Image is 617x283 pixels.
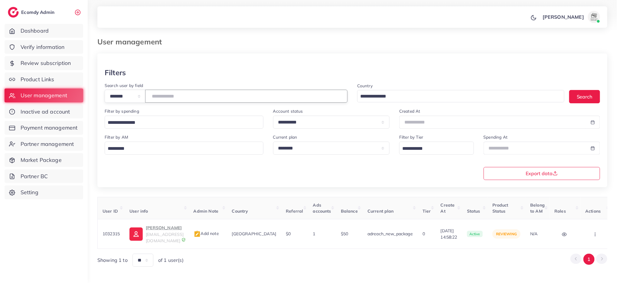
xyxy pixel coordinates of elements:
a: User management [5,88,83,102]
span: Partner BC [21,172,48,180]
span: Roles [554,208,566,214]
label: Filter by spending [105,108,139,114]
a: Payment management [5,121,83,135]
label: Created At [399,108,420,114]
span: N/A [530,231,537,236]
span: Current plan [367,208,394,214]
img: admin_note.cdd0b510.svg [194,230,201,238]
span: Status [467,208,480,214]
a: Product Links [5,72,83,86]
span: Inactive ad account [21,108,70,116]
div: Search for option [105,116,263,129]
span: of 1 user(s) [158,257,184,264]
a: [PERSON_NAME]avatar [539,11,602,23]
img: avatar [588,11,600,23]
a: [PERSON_NAME][EMAIL_ADDRESS][DOMAIN_NAME] [129,224,184,244]
span: active [467,231,483,237]
span: User info [129,208,148,214]
a: Partner management [5,137,83,151]
button: Export data [484,167,600,180]
a: Market Package [5,153,83,167]
a: Setting [5,185,83,199]
span: Referral [286,208,303,214]
span: reviewing [496,232,517,236]
span: Showing 1 to [97,257,128,264]
div: Search for option [399,142,474,155]
img: ic-user-info.36bf1079.svg [129,227,143,241]
a: Verify information [5,40,83,54]
span: Verify information [21,43,65,51]
p: [PERSON_NAME] [146,224,184,231]
div: Search for option [357,90,564,102]
span: Ads accounts [313,202,331,214]
span: 1 [313,231,315,236]
label: Spending At [484,134,508,140]
label: Current plan [273,134,297,140]
span: Belong to AM [530,202,545,214]
span: Export data [526,171,558,176]
span: Dashboard [21,27,49,35]
a: Review subscription [5,56,83,70]
a: logoEcomdy Admin [8,7,56,18]
h3: Filters [105,68,126,77]
span: [DATE] 14:58:22 [441,228,457,240]
label: Filter by Tier [399,134,423,140]
span: Actions [585,208,601,214]
span: Balance [341,208,358,214]
span: User ID [103,208,118,214]
ul: Pagination [570,254,607,265]
input: Search for option [400,144,466,153]
span: [EMAIL_ADDRESS][DOMAIN_NAME] [146,232,184,243]
span: Tier [423,208,431,214]
span: $0 [286,231,291,236]
span: Admin Note [194,208,219,214]
span: Create At [441,202,455,214]
img: logo [8,7,19,18]
span: 0 [423,231,425,236]
a: Partner BC [5,169,83,183]
span: Add note [194,231,219,236]
span: Payment management [21,124,78,132]
div: Search for option [105,142,263,155]
span: Partner management [21,140,74,148]
span: Review subscription [21,59,71,67]
span: $50 [341,231,348,236]
img: 9CAL8B2pu8EFxCJHYAAAAldEVYdGRhdGU6Y3JlYXRlADIwMjItMTItMDlUMDQ6NTg6MzkrMDA6MDBXSlgLAAAAJXRFWHRkYXR... [181,238,186,242]
span: 1032315 [103,231,120,236]
input: Search for option [106,144,256,153]
span: Market Package [21,156,62,164]
label: Country [357,83,373,89]
a: Dashboard [5,24,83,38]
h3: User management [97,37,167,46]
button: Go to page 1 [583,254,595,265]
label: Filter by AM [105,134,128,140]
label: Search user by field [105,82,143,88]
span: Country [232,208,248,214]
span: Product Links [21,76,54,83]
a: Inactive ad account [5,105,83,119]
label: Account status [273,108,303,114]
span: [GEOGRAPHIC_DATA] [232,231,276,236]
button: Search [569,90,600,103]
input: Search for option [106,118,256,127]
span: User management [21,92,67,99]
h2: Ecomdy Admin [21,9,56,15]
span: adreach_new_package [367,231,413,236]
input: Search for option [358,92,557,101]
span: Setting [21,188,38,196]
p: [PERSON_NAME] [543,13,584,21]
span: Product Status [492,202,508,214]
